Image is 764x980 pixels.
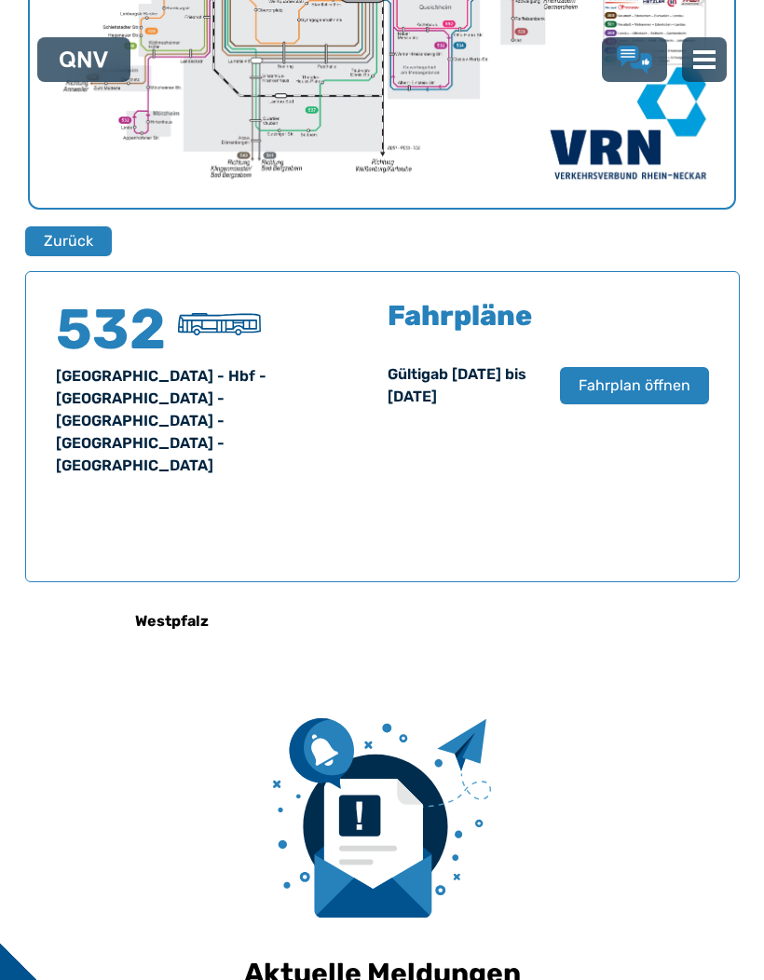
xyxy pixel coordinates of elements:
h5: Fahrpläne [388,302,532,330]
div: [GEOGRAPHIC_DATA] - Hbf - [GEOGRAPHIC_DATA] - [GEOGRAPHIC_DATA] - [GEOGRAPHIC_DATA] - [GEOGRAPHIC... [56,365,377,477]
img: menu [693,48,716,71]
h6: Westpfalz [128,606,216,636]
button: Zurück [25,226,112,256]
a: Lob & Kritik [617,46,652,74]
h4: 532 [56,302,168,358]
a: Zurück [25,226,100,256]
span: Fahrplan öffnen [579,374,690,397]
a: QNV Logo [60,45,108,75]
a: Westpfalz [48,599,296,644]
img: QNV Logo [60,51,108,68]
img: newsletter [273,718,491,918]
img: Stadtbus [178,313,261,335]
button: Fahrplan öffnen [560,367,709,404]
div: Gültig ab [DATE] bis [DATE] [388,363,541,408]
